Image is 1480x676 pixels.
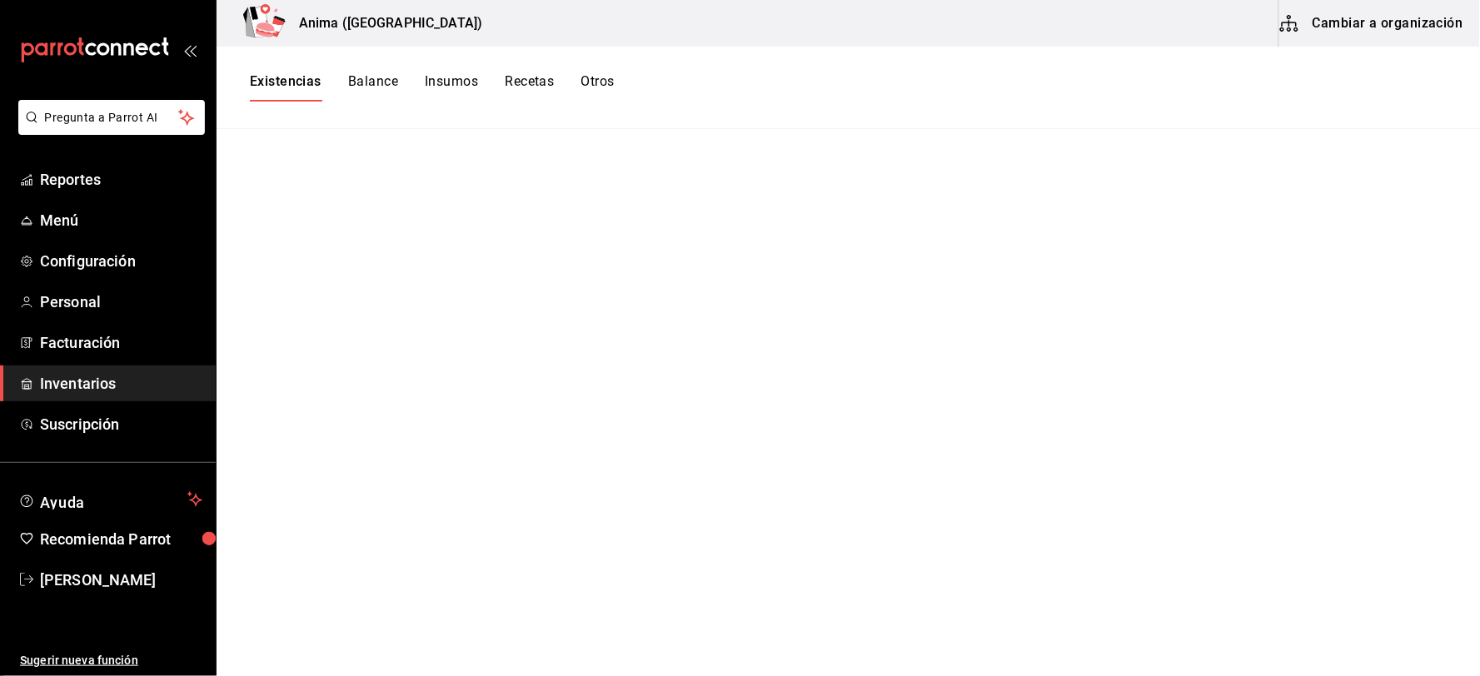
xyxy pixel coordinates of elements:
[348,73,398,102] button: Balance
[286,13,482,33] h3: Anima ([GEOGRAPHIC_DATA])
[40,413,202,435] span: Suscripción
[40,250,202,272] span: Configuración
[505,73,554,102] button: Recetas
[40,528,202,550] span: Recomienda Parrot
[250,73,615,102] div: navigation tabs
[40,209,202,231] span: Menú
[18,100,205,135] button: Pregunta a Parrot AI
[40,291,202,313] span: Personal
[12,121,205,138] a: Pregunta a Parrot AI
[40,490,181,509] span: Ayuda
[250,73,321,102] button: Existencias
[40,372,202,395] span: Inventarios
[40,569,202,591] span: [PERSON_NAME]
[425,73,478,102] button: Insumos
[40,168,202,191] span: Reportes
[581,73,615,102] button: Otros
[20,652,202,669] span: Sugerir nueva función
[45,109,179,127] span: Pregunta a Parrot AI
[40,331,202,354] span: Facturación
[183,43,197,57] button: open_drawer_menu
